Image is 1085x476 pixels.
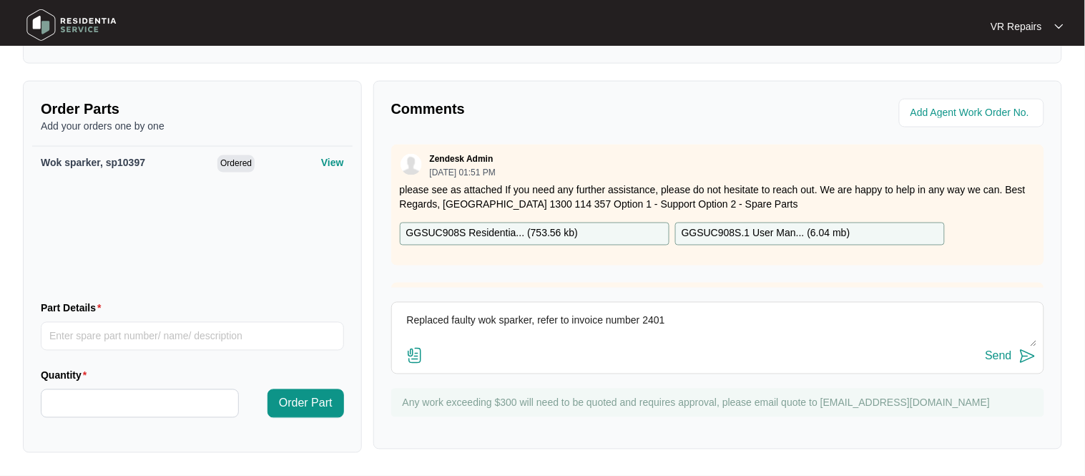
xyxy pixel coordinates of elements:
[406,347,423,364] img: file-attachment-doc.svg
[986,350,1012,363] div: Send
[41,390,238,417] input: Quantity
[403,396,1037,410] p: Any work exceeding $300 will need to be quoted and requires approval, please email quote to [EMAI...
[400,183,1036,211] p: please see as attached If you need any further assistance, please do not hesitate to reach out. W...
[41,301,107,316] label: Part Details
[1055,23,1064,30] img: dropdown arrow
[41,157,145,168] span: Wok sparker, sp10397
[406,226,578,242] p: GGSUC908S Residentia... ( 753.56 kb )
[401,154,422,175] img: user.svg
[267,389,344,418] button: Order Part
[399,310,1036,347] textarea: Replaced faulty wok sparker, refer to invoice number 2401
[21,4,122,47] img: residentia service logo
[41,369,92,383] label: Quantity
[321,155,344,170] p: View
[41,322,344,351] input: Part Details
[682,226,850,242] p: GGSUC908S.1 User Man... ( 6.04 mb )
[991,19,1042,34] p: VR Repairs
[41,99,344,119] p: Order Parts
[910,105,1036,122] input: Add Agent Work Order No.
[391,99,708,119] p: Comments
[217,155,255,173] span: Ordered
[41,119,344,133] p: Add your orders one by one
[986,347,1036,366] button: Send
[1019,348,1036,365] img: send-icon.svg
[430,168,496,177] p: [DATE] 01:51 PM
[279,395,333,412] span: Order Part
[430,153,494,165] p: Zendesk Admin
